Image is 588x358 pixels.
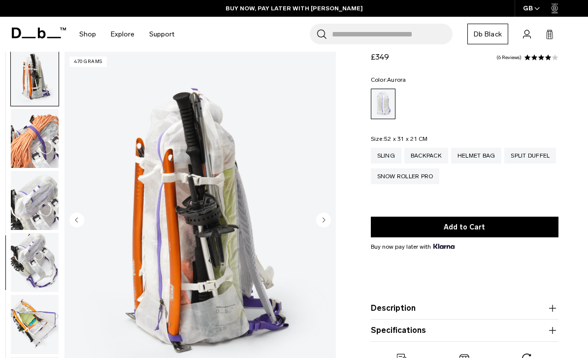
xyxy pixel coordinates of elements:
[404,148,448,163] a: Backpack
[387,76,406,83] span: Aurora
[467,24,508,44] a: Db Black
[10,47,59,107] button: Weigh_Lighter_Backpack_25L_10.png
[371,148,401,163] a: Sling
[371,136,428,142] legend: Size:
[371,325,558,336] button: Specifications
[371,89,395,119] a: Aurora
[371,52,389,62] span: £349
[504,148,556,163] a: Split Duffel
[371,242,455,251] span: Buy now pay later with
[226,4,363,13] a: BUY NOW, PAY LATER WITH [PERSON_NAME]
[384,135,428,142] span: 52 x 31 x 21 CM
[316,213,331,229] button: Next slide
[69,57,107,67] p: 470 grams
[69,213,84,229] button: Previous slide
[72,17,182,52] nav: Main Navigation
[11,233,59,292] img: Weigh_Lighter_Backpack_25L_13.png
[11,109,59,168] img: Weigh_Lighter_Backpack_25L_11.png
[451,148,502,163] a: Helmet Bag
[149,17,174,52] a: Support
[79,17,96,52] a: Shop
[371,168,440,184] a: Snow Roller Pro
[10,294,59,355] button: Weigh_Lighter_Backpack_25L_14.png
[433,244,455,249] img: {"height" => 20, "alt" => "Klarna"}
[371,217,558,237] button: Add to Cart
[11,47,59,106] img: Weigh_Lighter_Backpack_25L_10.png
[10,108,59,168] button: Weigh_Lighter_Backpack_25L_11.png
[496,55,522,60] a: 6 reviews
[111,17,134,52] a: Explore
[11,171,59,230] img: Weigh_Lighter_Backpack_25L_12.png
[10,170,59,230] button: Weigh_Lighter_Backpack_25L_12.png
[371,77,406,83] legend: Color:
[10,232,59,293] button: Weigh_Lighter_Backpack_25L_13.png
[371,302,558,314] button: Description
[11,295,59,354] img: Weigh_Lighter_Backpack_25L_14.png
